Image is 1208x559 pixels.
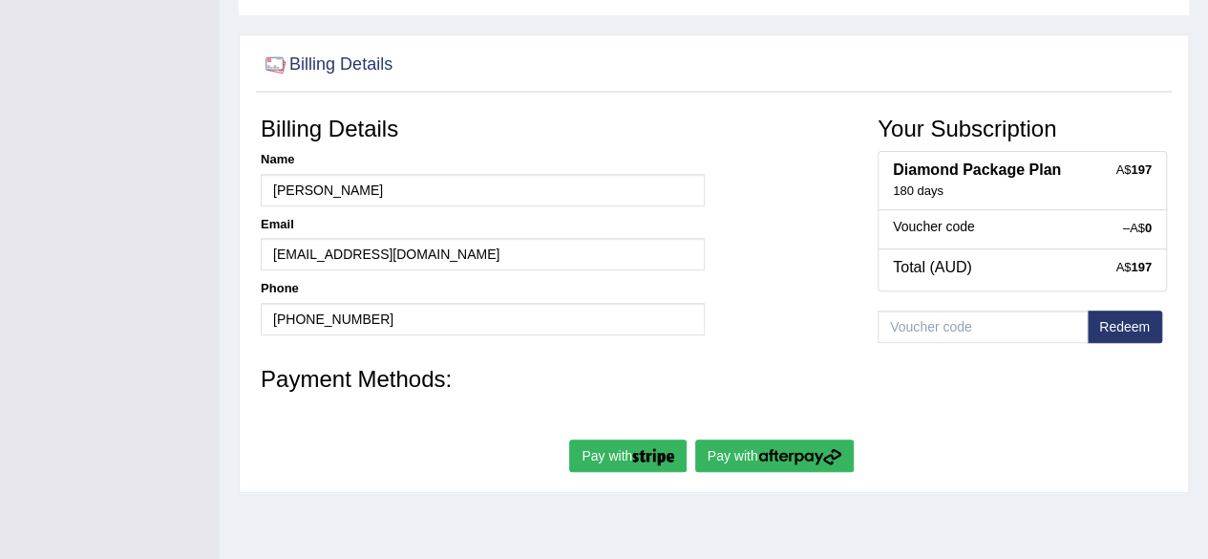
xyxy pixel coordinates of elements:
h5: Voucher code [893,220,1152,234]
div: A$ [1115,161,1152,179]
button: Pay with [569,440,687,472]
strong: 0 [1145,221,1152,235]
label: Email [261,216,294,233]
b: Diamond Package Plan [893,161,1061,178]
h3: Payment Methods: [261,367,1167,392]
h3: Billing Details [261,117,705,141]
h4: Total (AUD) [893,259,1152,276]
button: Pay with [695,440,854,472]
div: A$ [1115,259,1152,276]
label: Phone [261,280,299,297]
button: Redeem [1087,311,1162,343]
div: –A$ [1123,220,1152,237]
label: Name [261,151,294,168]
input: Voucher code [878,311,1088,343]
h2: Billing Details [261,51,392,79]
strong: 197 [1131,162,1152,177]
strong: 197 [1131,260,1152,274]
div: 180 days [893,183,1152,200]
h3: Your Subscription [878,117,1167,141]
